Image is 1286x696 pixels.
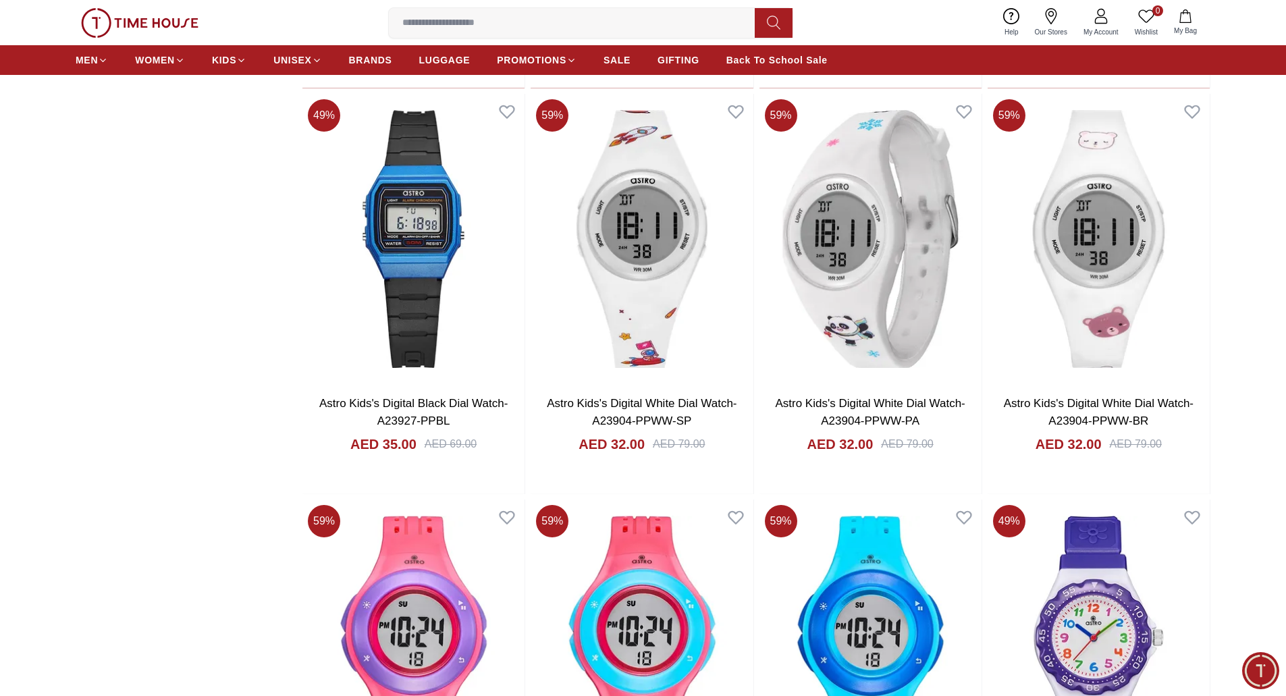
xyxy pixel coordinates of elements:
[23,285,207,329] span: Hello! I'm your Time House Watches Support Assistant. How can I assist you [DATE]?
[1242,652,1279,689] div: Chat Widget
[135,53,175,67] span: WOMEN
[308,99,340,132] span: 49 %
[130,352,172,369] span: Services
[349,48,392,72] a: BRANDS
[425,436,477,452] div: AED 69.00
[993,99,1025,132] span: 59 %
[273,53,311,67] span: UNISEX
[76,48,108,72] a: MEN
[76,53,98,67] span: MEN
[1169,26,1202,36] span: My Bag
[302,94,525,384] img: Astro Kids's Digital Black Dial Watch-A23927-PPBL
[18,410,131,435] div: Request a callback
[1029,27,1073,37] span: Our Stores
[658,53,699,67] span: GIFTING
[41,12,64,35] img: Profile picture of Zoe
[658,48,699,72] a: GIFTING
[1152,5,1163,16] span: 0
[881,436,933,452] div: AED 79.00
[1127,5,1166,40] a: 0Wishlist
[988,94,1210,384] img: Astro Kids's Digital White Dial Watch-A23904-PPWW-BR
[531,94,753,384] img: Astro Kids's Digital White Dial Watch-A23904-PPWW-SP
[1004,397,1194,427] a: Astro Kids's Digital White Dial Watch-A23904-PPWW-BR
[212,48,246,72] a: KIDS
[180,324,215,333] span: 12:32 PM
[807,435,874,454] h4: AED 32.00
[1110,436,1162,452] div: AED 79.00
[765,99,797,132] span: 59 %
[775,397,965,427] a: Astro Kids's Digital White Dial Watch-A23904-PPWW-PA
[319,397,508,427] a: Astro Kids's Digital Black Dial Watch-A23927-PPBL
[726,48,828,72] a: Back To School Sale
[604,53,631,67] span: SALE
[1166,7,1205,38] button: My Bag
[497,48,577,72] a: PROMOTIONS
[547,397,736,427] a: Astro Kids's Digital White Dial Watch-A23904-PPWW-SP
[140,383,251,400] span: Nearest Store Locator
[3,456,267,523] textarea: We are here to help you
[759,94,982,384] img: Astro Kids's Digital White Dial Watch-A23904-PPWW-PA
[604,48,631,72] a: SALE
[536,505,568,537] span: 59 %
[81,8,198,38] img: ...
[273,48,321,72] a: UNISEX
[132,379,260,404] div: Nearest Store Locator
[993,505,1025,537] span: 49 %
[27,414,122,431] span: Request a callback
[72,18,225,30] div: [PERSON_NAME]
[188,348,260,373] div: Exchanges
[1027,5,1075,40] a: Our Stores
[308,505,340,537] span: 59 %
[147,414,251,431] span: Track your Shipment
[1078,27,1124,37] span: My Account
[349,53,392,67] span: BRANDS
[350,435,417,454] h4: AED 35.00
[996,5,1027,40] a: Help
[419,53,471,67] span: LUGGAGE
[653,436,705,452] div: AED 79.00
[497,53,566,67] span: PROMOTIONS
[10,10,37,37] em: Back
[138,410,260,435] div: Track your Shipment
[765,505,797,537] span: 59 %
[14,259,267,273] div: [PERSON_NAME]
[196,352,251,369] span: Exchanges
[1129,27,1163,37] span: Wishlist
[135,48,185,72] a: WOMEN
[212,53,236,67] span: KIDS
[579,435,645,454] h4: AED 32.00
[419,48,471,72] a: LUGGAGE
[536,99,568,132] span: 59 %
[41,352,105,369] span: New Enquiry
[121,348,181,373] div: Services
[726,53,828,67] span: Back To School Sale
[1036,435,1102,454] h4: AED 32.00
[999,27,1024,37] span: Help
[32,348,114,373] div: New Enquiry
